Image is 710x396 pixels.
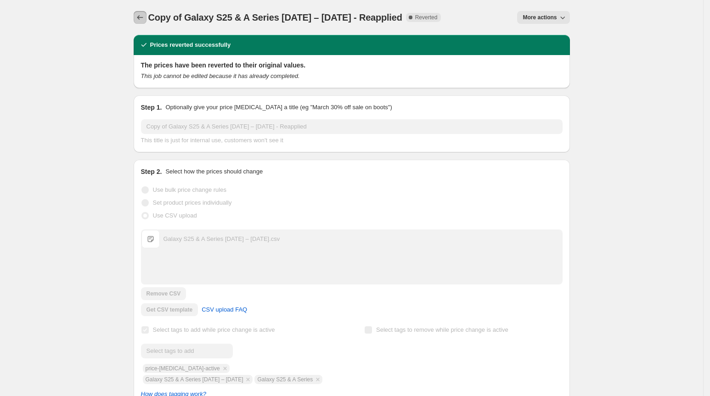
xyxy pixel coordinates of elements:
span: Reverted [415,14,438,21]
button: More actions [517,11,569,24]
span: Select tags to add while price change is active [153,326,275,333]
h2: Step 1. [141,103,162,112]
p: Select how the prices should change [165,167,263,176]
h2: The prices have been reverted to their original values. [141,61,563,70]
span: CSV upload FAQ [202,305,247,314]
h2: Step 2. [141,167,162,176]
input: Select tags to add [141,344,233,358]
span: More actions [523,14,557,21]
a: CSV upload FAQ [196,302,253,317]
p: Optionally give your price [MEDICAL_DATA] a title (eg "March 30% off sale on boots") [165,103,392,112]
span: This title is just for internal use, customers won't see it [141,137,283,144]
span: Copy of Galaxy S25 & A Series [DATE] – [DATE] - Reapplied [148,12,402,22]
div: Galaxy S25 & A Series [DATE] – [DATE].csv [163,234,280,244]
span: Select tags to remove while price change is active [376,326,508,333]
i: This job cannot be edited because it has already completed. [141,73,300,79]
span: Use CSV upload [153,212,197,219]
button: Price change jobs [134,11,147,24]
h2: Prices reverted successfully [150,40,231,50]
input: 30% off holiday sale [141,119,563,134]
span: Use bulk price change rules [153,186,226,193]
span: Set product prices individually [153,199,232,206]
